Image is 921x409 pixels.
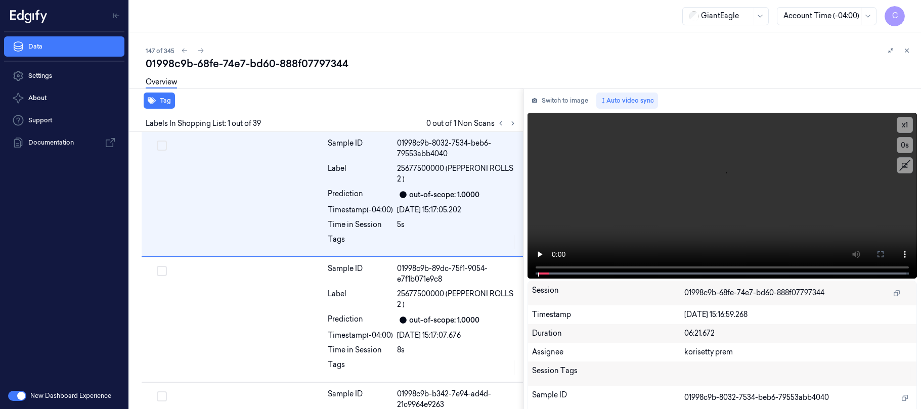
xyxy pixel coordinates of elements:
[146,57,913,71] div: 01998c9b-68fe-74e7-bd60-888f07797344
[157,141,167,151] button: Select row
[328,138,393,159] div: Sample ID
[146,47,174,55] span: 147 of 345
[328,189,393,201] div: Prediction
[157,266,167,276] button: Select row
[328,234,393,250] div: Tags
[397,163,517,185] span: 25677500000 (PEPPERONI ROLLS 2 )
[532,347,684,357] div: Assignee
[328,359,393,376] div: Tags
[528,93,592,109] button: Switch to image
[397,345,517,355] div: 8s
[532,328,684,339] div: Duration
[328,205,393,215] div: Timestamp (-04:00)
[532,285,684,301] div: Session
[328,219,393,230] div: Time in Session
[328,289,393,310] div: Label
[328,263,393,285] div: Sample ID
[144,93,175,109] button: Tag
[897,117,913,133] button: x1
[897,137,913,153] button: 0s
[328,330,393,341] div: Timestamp (-04:00)
[4,110,124,130] a: Support
[885,6,905,26] button: C
[4,66,124,86] a: Settings
[684,392,829,403] span: 01998c9b-8032-7534-beb6-79553abb4040
[397,138,517,159] div: 01998c9b-8032-7534-beb6-79553abb4040
[684,288,824,298] span: 01998c9b-68fe-74e7-bd60-888f07797344
[397,219,517,230] div: 5s
[596,93,658,109] button: Auto video sync
[4,36,124,57] a: Data
[397,330,517,341] div: [DATE] 15:17:07.676
[4,132,124,153] a: Documentation
[532,390,684,406] div: Sample ID
[157,391,167,401] button: Select row
[532,309,684,320] div: Timestamp
[146,77,177,88] a: Overview
[684,347,912,357] div: korisetty prem
[328,314,393,326] div: Prediction
[684,309,912,320] div: [DATE] 15:16:59.268
[426,117,519,129] span: 0 out of 1 Non Scans
[532,366,684,382] div: Session Tags
[397,289,517,310] span: 25677500000 (PEPPERONI ROLLS 2 )
[397,263,517,285] div: 01998c9b-89dc-75f1-9054-e7f1b071e9c8
[684,328,912,339] div: 06:21.672
[108,8,124,24] button: Toggle Navigation
[328,345,393,355] div: Time in Session
[409,190,479,200] div: out-of-scope: 1.0000
[146,118,261,129] span: Labels In Shopping List: 1 out of 39
[397,205,517,215] div: [DATE] 15:17:05.202
[4,88,124,108] button: About
[409,315,479,326] div: out-of-scope: 1.0000
[328,163,393,185] div: Label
